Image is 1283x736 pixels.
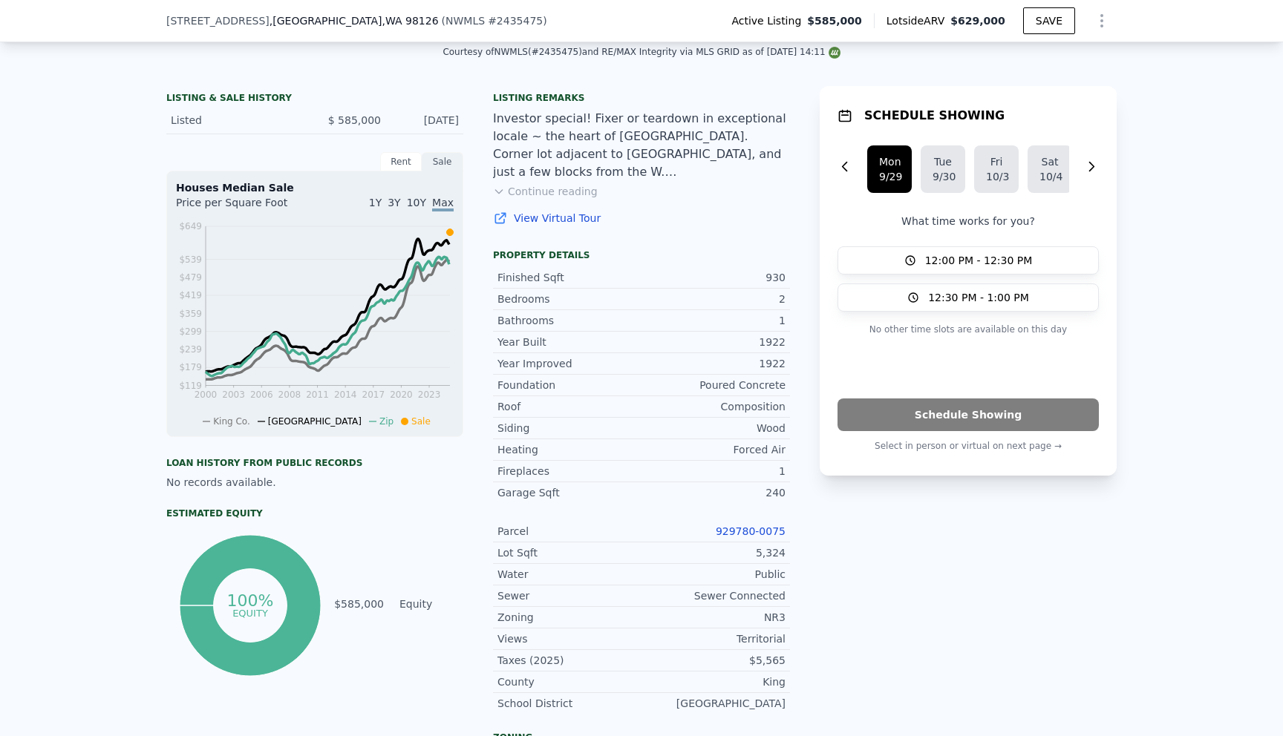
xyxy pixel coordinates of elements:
div: 10/4 [1039,169,1060,184]
div: Views [497,631,641,646]
span: $585,000 [807,13,862,28]
tspan: $419 [179,290,202,300]
img: NWMLS Logo [829,47,840,59]
div: Sale [422,152,463,171]
tspan: $299 [179,326,202,337]
p: No other time slots are available on this day [838,321,1099,338]
div: No records available. [166,475,463,490]
tspan: $119 [179,381,202,391]
div: [GEOGRAPHIC_DATA] [641,696,786,711]
span: 3Y [388,197,400,208]
div: Lot Sqft [497,545,641,560]
div: Fireplaces [497,464,641,479]
span: $ 585,000 [328,114,381,126]
td: $585,000 [333,596,385,612]
div: Sewer Connected [641,588,786,603]
div: Listed [171,113,303,128]
tspan: $239 [179,344,202,355]
div: 5,324 [641,545,786,560]
div: Sat [1039,154,1060,169]
div: Investor special! Fixer or teardown in exceptional locale ~ the heart of [GEOGRAPHIC_DATA]. Corne... [493,110,790,181]
span: 12:00 PM - 12:30 PM [925,253,1033,268]
span: [STREET_ADDRESS] [166,13,270,28]
div: Rent [380,152,422,171]
span: Sale [411,416,431,427]
div: Fri [986,154,1007,169]
div: [DATE] [393,113,459,128]
div: 930 [641,270,786,285]
div: $5,565 [641,653,786,668]
button: Mon9/29 [867,145,912,193]
tspan: $649 [179,221,202,231]
div: Courtesy of NWMLS (#2435475) and RE/MAX Integrity via MLS GRID as of [DATE] 14:11 [443,47,840,57]
button: 12:00 PM - 12:30 PM [838,246,1099,275]
button: 12:30 PM - 1:00 PM [838,283,1099,312]
tspan: 2006 [250,390,273,400]
div: Roof [497,399,641,414]
a: View Virtual Tour [493,211,790,226]
tspan: 2017 [362,390,385,400]
span: [GEOGRAPHIC_DATA] [268,416,362,427]
button: Schedule Showing [838,398,1099,431]
div: Sewer [497,588,641,603]
div: Parcel [497,524,641,539]
div: Finished Sqft [497,270,641,285]
div: Zoning [497,610,641,625]
div: Public [641,567,786,582]
span: , WA 98126 [382,15,438,27]
a: 929780-0075 [716,525,786,537]
div: Poured Concrete [641,378,786,392]
div: 9/29 [879,169,900,184]
button: Fri10/3 [974,145,1019,193]
tspan: 2011 [306,390,329,400]
div: Estimated Equity [166,507,463,519]
span: Max [432,197,454,211]
div: LISTING & SALE HISTORY [166,92,463,107]
div: Siding [497,421,641,436]
p: What time works for you? [838,214,1099,229]
div: Garage Sqft [497,485,641,500]
div: Year Built [497,335,641,349]
span: 1Y [369,197,382,208]
button: Show Options [1087,6,1117,36]
tspan: $539 [179,254,202,265]
div: 1 [641,313,786,328]
button: SAVE [1023,7,1075,34]
div: 10/3 [986,169,1007,184]
tspan: 2008 [278,390,301,400]
div: Price per Square Foot [176,195,315,219]
button: Sat10/4 [1028,145,1072,193]
div: King [641,674,786,689]
tspan: 2023 [418,390,441,400]
tspan: equity [232,607,268,618]
div: ( ) [442,13,547,28]
tspan: 2014 [334,390,357,400]
td: Equity [396,596,463,612]
div: Loan history from public records [166,457,463,469]
span: Zip [379,416,394,427]
div: School District [497,696,641,711]
p: Select in person or virtual on next page → [838,437,1099,455]
div: Foundation [497,378,641,392]
div: Water [497,567,641,582]
span: $629,000 [950,15,1005,27]
tspan: 2000 [195,390,218,400]
tspan: 2003 [222,390,245,400]
span: 10Y [407,197,426,208]
div: Wood [641,421,786,436]
span: # 2435475 [488,15,543,27]
button: Tue9/30 [921,145,965,193]
button: Continue reading [493,184,598,199]
div: Bedrooms [497,292,641,306]
div: Mon [879,154,900,169]
span: Active Listing [731,13,807,28]
div: Bathrooms [497,313,641,328]
div: County [497,674,641,689]
div: 2 [641,292,786,306]
tspan: $479 [179,272,202,283]
span: NWMLS [445,15,485,27]
div: Houses Median Sale [176,180,454,195]
div: NR3 [641,610,786,625]
div: 240 [641,485,786,500]
tspan: 2020 [390,390,413,400]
